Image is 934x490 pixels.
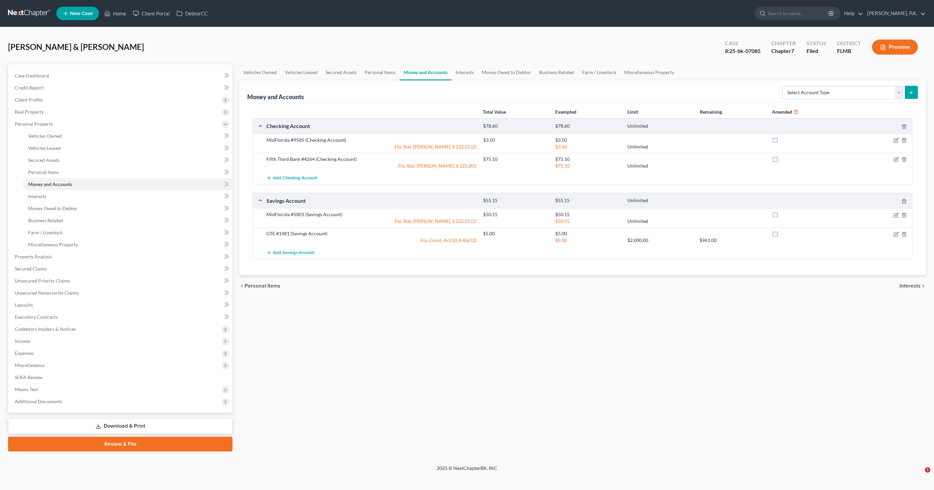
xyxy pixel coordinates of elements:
span: Vehicles Leased [28,145,61,151]
div: $5.00 [552,237,624,244]
span: Lawsuits [15,302,33,308]
a: Vehicles Leased [23,142,232,154]
a: Executory Contracts [9,311,232,323]
span: Codebtors Insiders & Notices [15,326,76,332]
div: 8:25-bk-07085 [725,47,761,55]
div: Unlimited [624,143,696,150]
button: Add Checking Account [266,172,317,184]
span: Business Related [28,218,63,223]
div: MidFlorida #9585 (Checking Account) [263,137,480,143]
a: Money Owed to Debtor [23,202,232,215]
span: Add Checking Account [273,176,317,181]
span: Farm / Livestock [28,230,62,235]
strong: Exempted [555,109,576,115]
div: Fifth Third Bank #4264 (Checking Account) [263,156,480,163]
span: Credit Report [15,85,44,90]
span: Vehicles Owned [28,133,62,139]
span: Interests [28,193,46,199]
div: Checking Account [263,122,480,129]
i: chevron_left [239,283,245,289]
div: $961.00 [696,237,768,244]
div: Status [807,40,826,47]
span: Secured Assets [28,157,59,163]
span: SOFA Review [15,374,43,380]
span: Income [15,338,30,344]
div: Savings Account [263,197,480,204]
span: Money and Accounts [28,181,72,187]
a: Vehicles Owned [23,130,232,142]
a: Unsecured Priority Claims [9,275,232,287]
button: chevron_left Personal Items [239,283,280,289]
div: $5.00 [480,230,552,237]
div: 2025 © NextChapterBK, INC [276,465,658,477]
a: Money Owed to Debtor [478,64,535,80]
a: Case Dashboard [9,70,232,82]
a: DebtorCC [173,7,211,19]
div: $55.15 [552,197,624,204]
div: $5.00 [552,230,624,237]
div: Unlimited [624,197,696,204]
div: Fla. Stat. [PERSON_NAME]. § 222.201 [263,163,480,169]
span: Property Analysis [15,254,52,259]
a: Farm / Livestock [23,227,232,239]
button: Preview [872,40,918,55]
div: Fla. Stat. [PERSON_NAME]. § 222.21 (2) [263,218,480,225]
div: Unlimited [624,123,696,129]
a: Farm / Livestock [578,64,620,80]
div: Unlimited [624,163,696,169]
a: Interests [23,190,232,202]
div: Chapter [771,47,796,55]
span: Miscellaneous [15,362,45,368]
div: $50.15 [552,218,624,225]
div: Chapter [771,40,796,47]
div: $3.50 [552,143,624,150]
button: Add Savings Account [266,246,314,259]
div: $55.15 [480,197,552,204]
a: Business Related [23,215,232,227]
span: Unsecured Nonpriority Claims [15,290,79,296]
a: Credit Report [9,82,232,94]
span: Means Test [15,386,38,392]
div: $2,000.00 [624,237,696,244]
div: FLMB [837,47,861,55]
span: Client Profile [15,97,43,103]
a: Secured Assets [321,64,361,80]
span: Add Savings Account [273,250,314,255]
a: Money and Accounts [23,178,232,190]
div: Unlimited [624,218,696,225]
span: Case Dashboard [15,73,49,78]
iframe: Intercom live chat [911,467,927,483]
strong: Remaining [700,109,722,115]
div: District [837,40,861,47]
span: Personal Items [28,169,59,175]
div: Fla. Stat. [PERSON_NAME]. § 222.21 (2) [263,143,480,150]
strong: Amended [772,109,792,115]
span: Executory Contracts [15,314,58,320]
div: $50.15 [480,211,552,218]
div: MidFlorida #5801 (Savings Account) [263,211,480,218]
a: Personal Items [361,64,400,80]
div: $75.10 [552,156,624,163]
a: Client Portal [129,7,173,19]
div: Filed [807,47,826,55]
div: Case [725,40,761,47]
a: Help [841,7,863,19]
a: Secured Assets [23,154,232,166]
span: Real Property [15,109,44,115]
div: $78.60 [552,123,624,129]
a: Vehicles Owned [239,64,281,80]
button: Interests chevron_right [899,283,926,289]
div: GTE #1481 (Savings Account) [263,230,480,237]
span: 7 [791,48,794,54]
span: Personal Property [15,121,53,127]
span: Additional Documents [15,399,62,404]
span: Unsecured Priority Claims [15,278,70,284]
input: Search by name... [768,7,829,19]
a: Personal Items [23,166,232,178]
a: Property Analysis [9,251,232,263]
a: Secured Claims [9,263,232,275]
a: Unsecured Nonpriority Claims [9,287,232,299]
span: Miscellaneous Property [28,242,78,247]
a: Lawsuits [9,299,232,311]
span: New Case [70,11,93,16]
